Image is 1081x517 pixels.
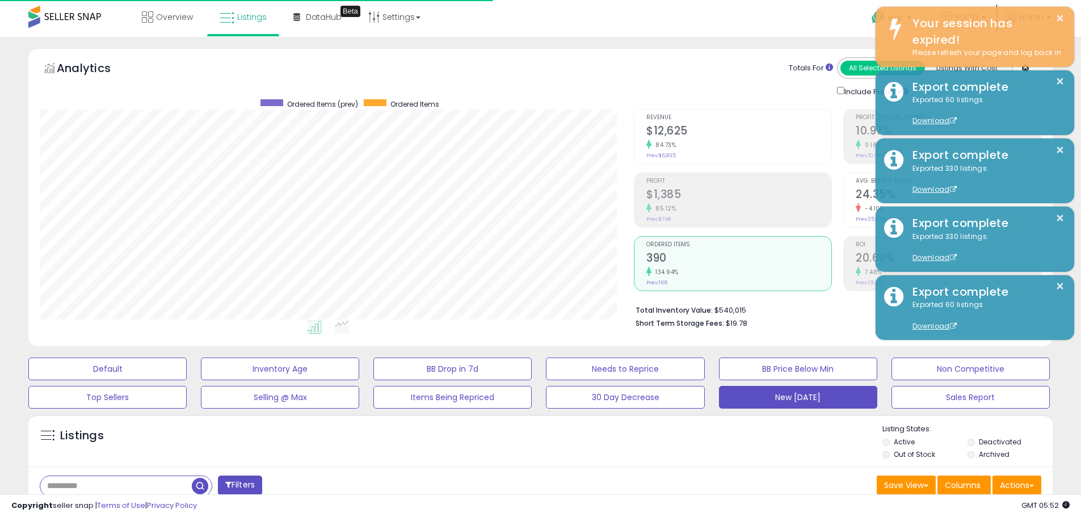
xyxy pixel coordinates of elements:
span: Columns [945,480,981,491]
b: Short Term Storage Fees: [636,318,724,328]
h5: Analytics [57,60,133,79]
button: Sales Report [891,386,1050,409]
button: Default [28,358,187,380]
button: Selling @ Max [201,386,359,409]
i: Get Help [871,10,885,24]
small: Prev: 166 [646,279,667,286]
span: $19.78 [726,318,747,329]
button: × [1055,11,1065,26]
button: Needs to Reprice [546,358,704,380]
h2: $12,625 [646,124,831,140]
a: Download [912,321,957,331]
small: 84.73% [651,141,676,149]
h2: 390 [646,251,831,267]
small: Prev: 19.25% [856,279,885,286]
div: Totals For [789,63,833,74]
a: Download [912,253,957,262]
li: $540,015 [636,302,1033,316]
div: Your session has expired! [904,15,1066,48]
button: BB Drop in 7d [373,358,532,380]
button: Listings With Cost [924,61,1009,75]
div: Export complete [904,147,1066,163]
label: Out of Stock [894,449,935,459]
button: 30 Day Decrease [546,386,704,409]
label: Deactivated [979,437,1021,447]
h2: 10.97% [856,124,1041,140]
div: Export complete [904,79,1066,95]
span: Profit [646,178,831,184]
div: Exported 330 listings. [904,163,1066,195]
h2: $1,385 [646,188,831,203]
button: BB Price Below Min [719,358,877,380]
div: Exported 60 listings. [904,300,1066,331]
small: 0.18% [861,141,881,149]
h2: 20.69% [856,251,1041,267]
a: Privacy Policy [147,500,197,511]
h5: Listings [60,428,104,444]
button: Filters [218,476,262,495]
small: 85.12% [651,204,676,213]
span: Ordered Items [646,242,831,248]
small: -4.10% [861,204,884,213]
button: Inventory Age [201,358,359,380]
b: Total Inventory Value: [636,305,713,315]
button: × [1055,143,1065,157]
a: Help [863,2,923,37]
label: Active [894,437,915,447]
small: 7.48% [861,268,882,276]
button: All Selected Listings [840,61,925,75]
small: Prev: 25.39% [856,216,886,222]
a: Terms of Use [97,500,145,511]
div: Export complete [904,284,1066,300]
div: Exported 330 listings. [904,232,1066,263]
span: Overview [156,11,193,23]
div: Tooltip anchor [340,6,360,17]
p: Listing States: [882,424,1053,435]
button: Save View [877,476,936,495]
small: Prev: $6,835 [646,152,676,159]
span: Ordered Items (prev) [287,99,358,109]
span: Ordered Items [390,99,439,109]
button: Items Being Repriced [373,386,532,409]
span: Profit [PERSON_NAME] [856,115,1041,121]
span: 2025-08-18 05:52 GMT [1021,500,1070,511]
span: ROI [856,242,1041,248]
a: Download [912,184,957,194]
button: Non Competitive [891,358,1050,380]
small: Prev: 10.95% [856,152,885,159]
button: Top Sellers [28,386,187,409]
div: Exported 60 listings. [904,95,1066,127]
span: Avg. Buybox Share [856,178,1041,184]
span: Revenue [646,115,831,121]
div: Please refresh your page and log back in [904,48,1066,58]
button: New [DATE] [719,386,877,409]
button: × [1055,211,1065,225]
a: Download [912,116,957,125]
div: seller snap | | [11,501,197,511]
button: Columns [937,476,991,495]
button: × [1055,279,1065,293]
span: DataHub [306,11,342,23]
button: Actions [992,476,1041,495]
h2: 24.35% [856,188,1041,203]
small: 134.94% [651,268,679,276]
label: Archived [979,449,1010,459]
div: Export complete [904,215,1066,232]
span: Listings [237,11,267,23]
button: × [1055,74,1065,89]
strong: Copyright [11,500,53,511]
small: Prev: $748 [646,216,671,222]
div: Include Returns [828,85,922,98]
